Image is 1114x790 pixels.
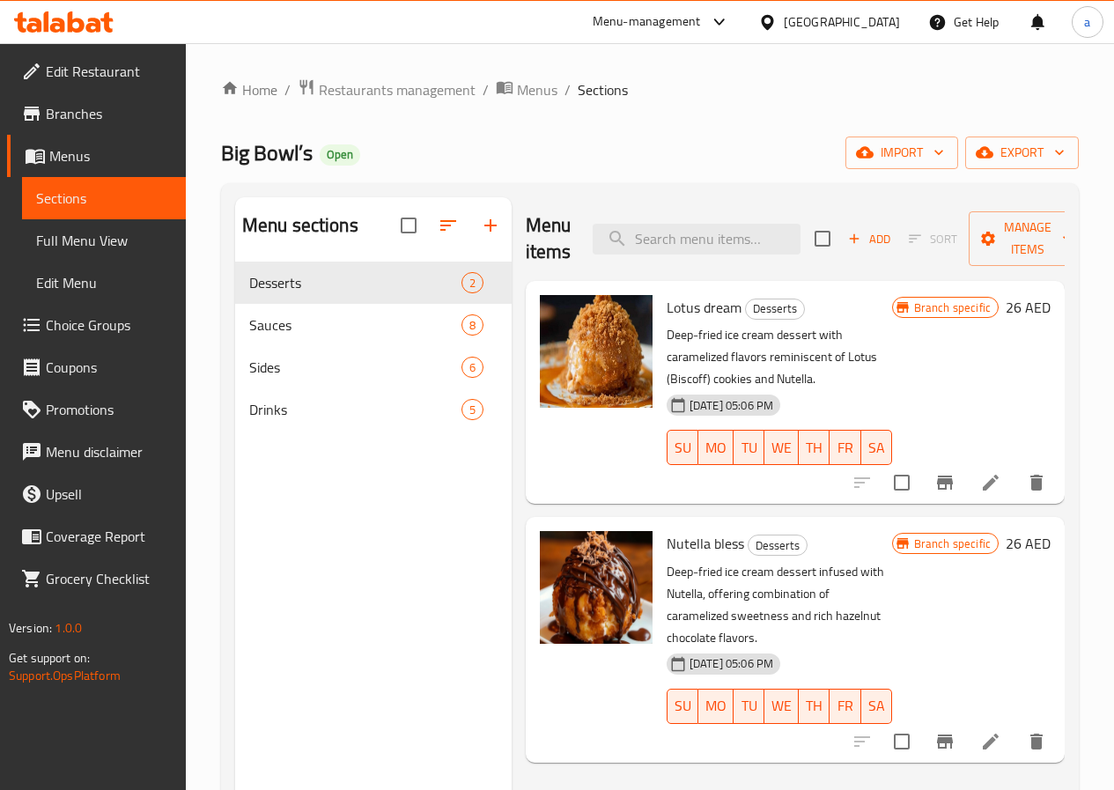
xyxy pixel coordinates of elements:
[799,689,830,724] button: TH
[830,689,860,724] button: FR
[845,229,893,249] span: Add
[49,145,172,166] span: Menus
[461,399,483,420] div: items
[771,435,792,461] span: WE
[46,103,172,124] span: Branches
[861,689,892,724] button: SA
[462,359,483,376] span: 6
[319,79,476,100] span: Restaurants management
[7,431,186,473] a: Menu disclaimer
[764,689,799,724] button: WE
[698,430,734,465] button: MO
[469,204,512,247] button: Add section
[22,262,186,304] a: Edit Menu
[965,137,1079,169] button: export
[235,388,512,431] div: Drinks5
[36,188,172,209] span: Sections
[745,299,805,320] div: Desserts
[883,464,920,501] span: Select to update
[859,142,944,164] span: import
[526,212,572,265] h2: Menu items
[462,275,483,292] span: 2
[7,388,186,431] a: Promotions
[861,430,892,465] button: SA
[593,11,701,33] div: Menu-management
[907,535,998,552] span: Branch specific
[221,78,1079,101] nav: breadcrumb
[46,357,172,378] span: Coupons
[461,357,483,378] div: items
[667,294,741,321] span: Lotus dream
[983,217,1073,261] span: Manage items
[675,693,691,719] span: SU
[9,646,90,669] span: Get support on:
[22,219,186,262] a: Full Menu View
[235,255,512,438] nav: Menu sections
[564,79,571,100] li: /
[46,484,172,505] span: Upsell
[46,568,172,589] span: Grocery Checklist
[462,317,483,334] span: 8
[897,225,969,253] span: Select section first
[7,92,186,135] a: Branches
[806,435,823,461] span: TH
[496,78,557,101] a: Menus
[7,346,186,388] a: Coupons
[841,225,897,253] span: Add item
[830,430,860,465] button: FR
[667,689,698,724] button: SU
[837,693,853,719] span: FR
[36,230,172,251] span: Full Menu View
[7,557,186,600] a: Grocery Checklist
[46,314,172,336] span: Choice Groups
[249,399,461,420] span: Drinks
[249,314,461,336] span: Sauces
[593,224,800,255] input: search
[46,441,172,462] span: Menu disclaimer
[806,693,823,719] span: TH
[667,430,698,465] button: SU
[221,79,277,100] a: Home
[667,561,892,649] p: Deep-fried ice cream dessert infused with Nutella, offering combination of caramelized sweetness ...
[235,262,512,304] div: Desserts2
[578,79,628,100] span: Sections
[1015,461,1058,504] button: delete
[46,399,172,420] span: Promotions
[969,211,1087,266] button: Manage items
[235,346,512,388] div: Sides6
[667,530,744,557] span: Nutella bless
[7,50,186,92] a: Edit Restaurant
[9,664,121,687] a: Support.OpsPlatform
[748,535,808,556] div: Desserts
[1015,720,1058,763] button: delete
[540,531,653,644] img: Nutella bless
[221,133,313,173] span: Big Bowl’s
[55,616,82,639] span: 1.0.0
[22,177,186,219] a: Sections
[705,435,727,461] span: MO
[764,430,799,465] button: WE
[7,473,186,515] a: Upsell
[868,693,885,719] span: SA
[46,526,172,547] span: Coverage Report
[682,655,780,672] span: [DATE] 05:06 PM
[242,212,358,239] h2: Menu sections
[979,142,1065,164] span: export
[845,137,958,169] button: import
[675,435,691,461] span: SU
[298,78,476,101] a: Restaurants management
[682,397,780,414] span: [DATE] 05:06 PM
[1084,12,1090,32] span: a
[235,304,512,346] div: Sauces8
[837,435,853,461] span: FR
[483,79,489,100] li: /
[907,299,998,316] span: Branch specific
[320,144,360,166] div: Open
[868,435,885,461] span: SA
[517,79,557,100] span: Menus
[390,207,427,244] span: Select all sections
[249,272,461,293] div: Desserts
[784,12,900,32] div: [GEOGRAPHIC_DATA]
